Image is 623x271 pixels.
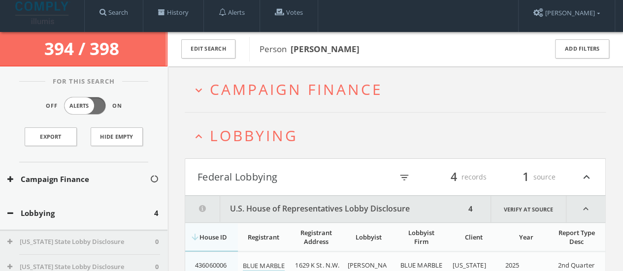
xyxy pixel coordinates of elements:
[491,196,566,222] a: Verify at source
[566,196,605,222] i: expand_less
[7,174,150,185] button: Campaign Finance
[505,233,547,241] div: Year
[348,233,390,241] div: Lobbyist
[195,261,227,270] span: 436060006
[44,37,123,60] span: 394 / 398
[192,127,606,144] button: expand_lessLobbying
[291,43,360,55] b: [PERSON_NAME]
[154,208,159,219] span: 4
[190,232,200,242] i: arrow_downward
[197,169,393,185] button: Federal Lobbying
[400,228,442,246] div: Lobbyist Firm
[243,233,285,241] div: Registrant
[557,228,595,246] div: Report Type Desc
[210,79,383,99] span: Campaign Finance
[15,1,70,24] img: illumis
[7,237,155,247] button: [US_STATE] State Lobby Disclosure
[91,127,143,146] button: Hide Empty
[181,39,235,59] button: Edit Search
[453,233,494,241] div: Client
[505,261,520,270] span: 2025
[192,130,205,143] i: expand_less
[112,102,122,110] span: On
[496,169,556,185] div: source
[195,233,232,241] div: House ID
[295,228,337,246] div: Registrant Address
[25,127,77,146] a: Export
[7,208,154,219] button: Lobbying
[260,43,360,55] span: Person
[155,237,159,247] span: 0
[465,196,476,222] div: 4
[518,168,533,185] span: 1
[185,196,465,222] button: U.S. House of Representatives Lobby Disclosure
[427,169,487,185] div: records
[399,172,410,183] i: filter_list
[45,77,122,87] span: For This Search
[210,125,298,146] span: Lobbying
[557,261,594,270] span: 2nd Quarter
[580,169,593,185] i: expand_less
[555,39,609,59] button: Add Filters
[192,84,205,97] i: expand_more
[46,102,58,110] span: Off
[192,81,606,97] button: expand_moreCampaign Finance
[446,168,461,185] span: 4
